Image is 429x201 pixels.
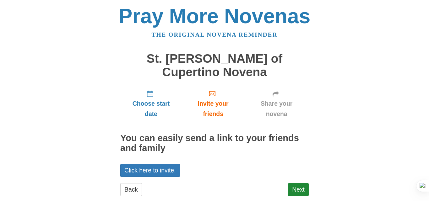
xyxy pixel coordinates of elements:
a: Click here to invite. [120,164,180,177]
a: Share your novena [244,85,309,122]
a: Back [120,183,142,196]
a: Invite your friends [182,85,244,122]
a: Pray More Novenas [119,4,311,28]
span: Invite your friends [188,98,238,119]
span: Choose start date [127,98,176,119]
h2: You can easily send a link to your friends and family [120,133,309,153]
a: The original novena reminder [152,31,278,38]
a: Next [288,183,309,196]
h1: St. [PERSON_NAME] of Cupertino Novena [120,52,309,79]
span: Share your novena [251,98,302,119]
a: Choose start date [120,85,182,122]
